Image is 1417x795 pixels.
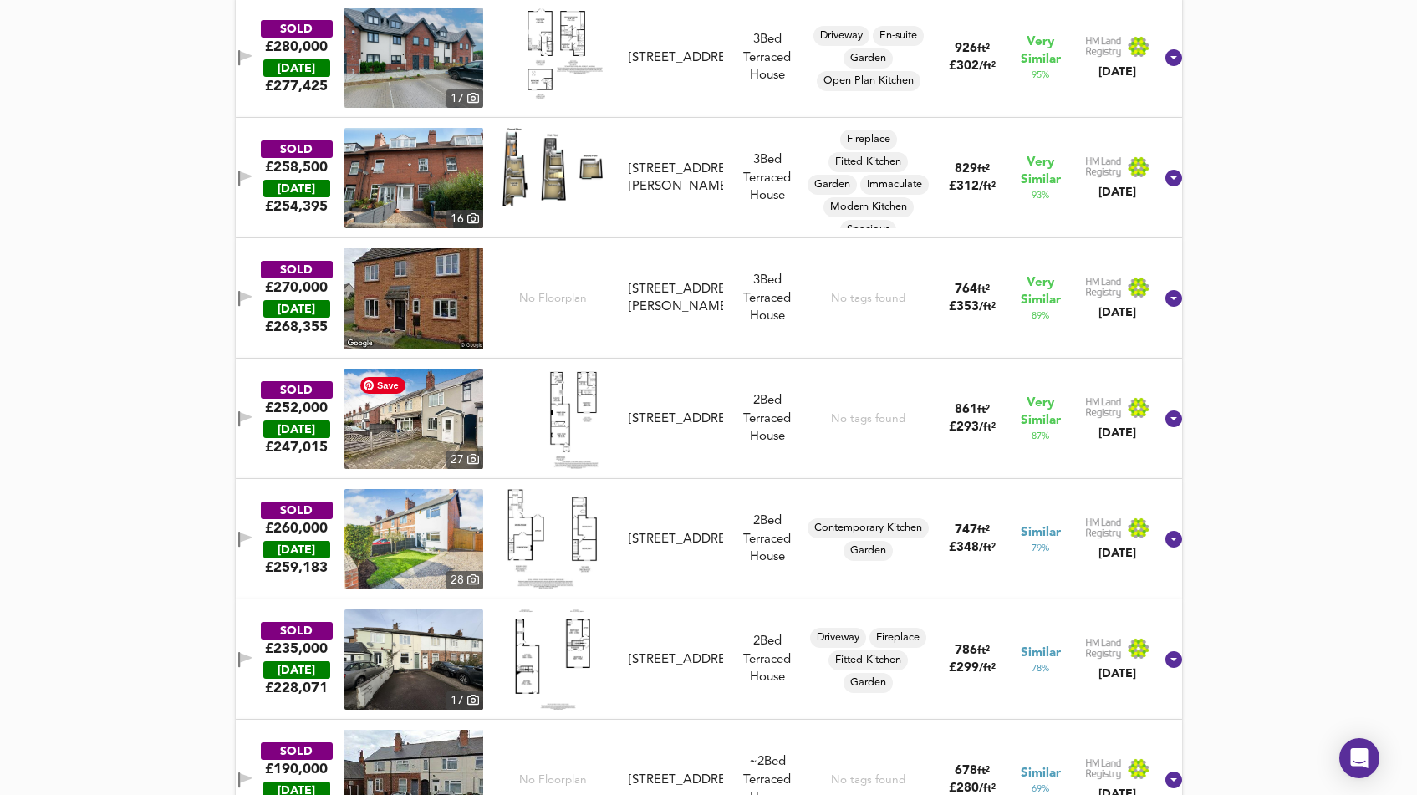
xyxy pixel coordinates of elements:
div: No tags found [831,411,905,427]
span: £ 353 [949,301,996,313]
div: 3 Bed Terraced House [730,31,805,84]
img: Land Registry [1085,638,1150,660]
div: Open Intercom Messenger [1339,738,1379,778]
div: [DATE] [1085,425,1150,441]
span: 87 % [1032,430,1049,443]
div: SOLD£252,000 [DATE]£247,015property thumbnail 27 Floorplan[STREET_ADDRESS]2Bed Terraced HouseNo t... [236,359,1182,479]
div: Garden [844,541,893,561]
span: £ 259,183 [265,558,328,577]
a: property thumbnail 17 [344,609,483,710]
img: property thumbnail [344,128,483,228]
img: Floorplan [502,128,603,206]
a: property thumbnail 27 [344,369,483,469]
div: SOLD [261,622,333,640]
span: 79 % [1032,542,1049,555]
svg: Show Details [1164,409,1184,429]
div: [STREET_ADDRESS] [629,410,723,428]
div: 17 [446,89,483,108]
div: [DATE] [1085,304,1150,321]
span: 926 [955,43,977,55]
div: [DATE] [1085,64,1150,80]
span: ft² [977,284,990,295]
div: £258,500 [265,158,328,176]
span: No Floorplan [519,291,587,307]
span: 786 [955,645,977,657]
img: streetview [344,248,483,349]
span: Immaculate [860,177,929,192]
div: [DATE] [263,59,330,77]
span: £ 254,395 [265,197,328,216]
div: 28 [446,571,483,589]
div: SOLD£258,500 [DATE]£254,395property thumbnail 16 Floorplan[STREET_ADDRESS][PERSON_NAME]3Bed Terra... [236,118,1182,238]
div: [DATE] [1085,545,1150,562]
span: Modern Kitchen [823,200,914,215]
div: [STREET_ADDRESS][PERSON_NAME] [629,161,723,196]
div: SOLD [261,381,333,399]
span: No Floorplan [519,772,587,788]
img: Floorplan [515,609,589,710]
span: ft² [977,405,990,415]
img: Land Registry [1085,277,1150,298]
div: 3 Bed Terraced House [730,151,805,205]
div: En-suite [873,26,924,46]
span: ft² [977,766,990,777]
span: Garden [844,51,893,66]
div: [STREET_ADDRESS][PERSON_NAME] [629,281,723,317]
div: £190,000 [265,760,328,778]
img: Land Registry [1085,517,1150,539]
span: 678 [955,765,977,777]
span: Fitted Kitchen [828,653,908,668]
span: £ 299 [949,662,996,675]
span: £ 268,355 [265,318,328,336]
span: / ft² [979,302,996,313]
div: SOLD£235,000 [DATE]£228,071property thumbnail 17 Floorplan[STREET_ADDRESS]2Bed Terraced HouseDriv... [236,599,1182,720]
span: 93 % [1032,189,1049,202]
svg: Show Details [1164,529,1184,549]
img: Land Registry [1085,36,1150,58]
span: Fireplace [840,132,897,147]
span: Garden [844,543,893,558]
div: Garden [808,175,857,195]
div: £260,000 [265,519,328,538]
span: 861 [955,404,977,416]
div: [DATE] [263,541,330,558]
span: Fireplace [869,630,926,645]
div: 17 [446,691,483,710]
div: [DATE] [263,661,330,679]
div: [DATE] [263,420,330,438]
span: / ft² [979,422,996,433]
svg: Show Details [1164,650,1184,670]
div: SOLD£260,000 [DATE]£259,183property thumbnail 28 Floorplan[STREET_ADDRESS]2Bed Terraced HouseCont... [236,479,1182,599]
div: No tags found [831,772,905,788]
span: 89 % [1032,309,1049,323]
svg: Show Details [1164,48,1184,68]
div: 2 Bed Terraced House [730,512,805,566]
span: Very Similar [1021,154,1061,189]
span: £ 247,015 [265,438,328,456]
img: Floorplan [507,489,598,589]
span: Save [360,377,405,394]
span: £ 302 [949,60,996,73]
div: £235,000 [265,640,328,658]
img: property thumbnail [344,8,483,108]
div: £280,000 [265,38,328,56]
div: Driveway [813,26,869,46]
span: Very Similar [1021,33,1061,69]
span: Very Similar [1021,274,1061,309]
span: Garden [844,675,893,691]
div: We've estimated the total number of bedrooms from EPC data (4 heated rooms) [730,753,805,771]
div: Immaculate [860,175,929,195]
span: Fitted Kitchen [828,155,908,170]
span: 78 % [1032,662,1049,675]
div: Garden [844,48,893,69]
img: Land Registry [1085,156,1150,178]
div: 27 [446,451,483,469]
img: property thumbnail [344,369,483,469]
svg: Show Details [1164,288,1184,308]
a: property thumbnail 17 [344,8,483,108]
span: Spacious [840,222,896,237]
svg: Show Details [1164,770,1184,790]
span: / ft² [979,783,996,794]
span: ft² [977,164,990,175]
div: SOLD [261,20,333,38]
